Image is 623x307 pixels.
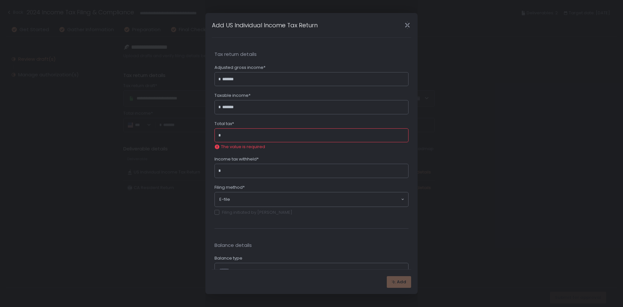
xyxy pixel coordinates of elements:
span: Taxable income* [214,93,250,98]
span: Total tax* [214,121,234,127]
span: Filing method* [214,185,245,190]
div: Close [397,21,418,29]
span: Income tax withheld* [214,156,259,162]
h1: Add US Individual Income Tax Return [212,21,318,30]
input: Search for option [230,196,400,203]
div: Search for option [215,263,408,277]
span: Balance details [214,242,409,249]
input: Search for option [219,267,400,274]
div: Search for option [215,192,408,207]
span: Balance type [214,255,242,261]
span: Tax return details [214,51,409,58]
span: Adjusted gross income* [214,65,265,70]
span: E-file [219,197,230,202]
span: The value is required [221,144,265,150]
